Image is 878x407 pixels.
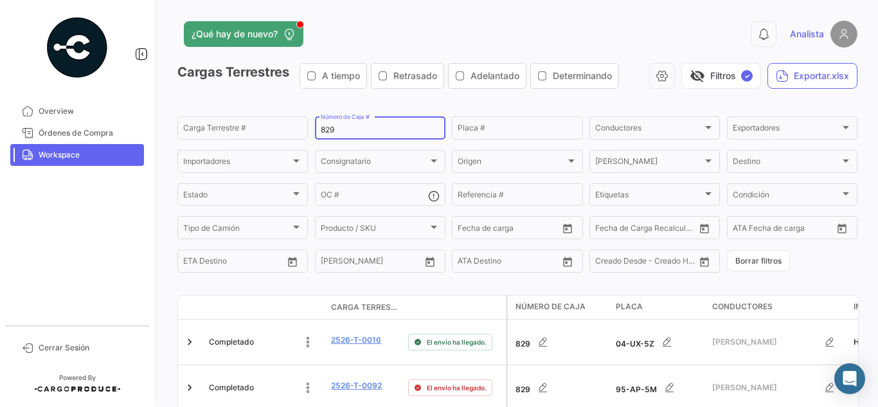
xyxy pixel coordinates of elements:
[458,258,497,267] input: ATA Desde
[712,336,817,348] span: [PERSON_NAME]
[183,159,291,168] span: Importadores
[321,225,428,234] span: Producto / SKU
[627,225,675,234] input: Hasta
[595,225,618,234] input: Desde
[611,296,707,319] datatable-header-cell: Placa
[39,105,139,117] span: Overview
[458,159,565,168] span: Origen
[45,15,109,80] img: powered-by.png
[690,68,705,84] span: visibility_off
[727,250,790,271] button: Borrar filtros
[830,21,857,48] img: placeholder-user.png
[616,329,702,355] div: 04-UX-5Z
[427,337,487,347] span: El envío ha llegado.
[393,69,437,82] span: Retrasado
[733,192,840,201] span: Condición
[515,329,605,355] div: 829
[558,219,577,238] button: Open calendar
[192,28,278,41] span: ¿Qué hay de nuevo?
[372,64,443,88] button: Retrasado
[10,144,144,166] a: Workspace
[506,258,553,267] input: ATA Hasta
[326,296,403,318] datatable-header-cell: Carga Terrestre #
[331,334,381,346] a: 2526-T-0016
[712,301,773,312] span: Conductores
[215,258,263,267] input: Hasta
[767,63,857,89] button: Exportar.xlsx
[490,225,537,234] input: Hasta
[458,225,481,234] input: Desde
[39,127,139,139] span: Órdenes de Compra
[531,64,618,88] button: Determinando
[39,149,139,161] span: Workspace
[553,69,612,82] span: Determinando
[508,296,611,319] datatable-header-cell: Número de Caja
[353,258,400,267] input: Hasta
[616,375,702,401] div: 95-AP-5M
[733,125,840,134] span: Exportadores
[832,219,852,238] button: Open calendar
[595,125,703,134] span: Conductores
[183,192,291,201] span: Estado
[707,296,848,319] datatable-header-cell: Conductores
[183,381,196,394] a: Expand/Collapse Row
[790,28,824,41] span: Analista
[515,301,586,312] span: Número de Caja
[515,375,605,401] div: 829
[283,252,302,271] button: Open calendar
[648,258,695,267] input: Creado Hasta
[781,225,829,234] input: ATA Hasta
[427,383,487,393] span: El envío ha llegado.
[331,302,398,313] span: Carga Terrestre #
[420,252,440,271] button: Open calendar
[331,380,382,392] a: 2526-T-0092
[681,63,761,89] button: visibility_offFiltros✓
[449,64,526,88] button: Adelantado
[321,258,344,267] input: Desde
[39,342,139,354] span: Cerrar Sesión
[209,336,254,348] span: Completado
[322,69,360,82] span: A tiempo
[712,382,817,393] span: [PERSON_NAME]
[595,192,703,201] span: Etiquetas
[184,21,303,47] button: ¿Qué hay de nuevo?
[733,225,772,234] input: ATA Desde
[177,63,623,89] h3: Cargas Terrestres
[183,225,291,234] span: Tipo de Camión
[741,70,753,82] span: ✓
[595,258,639,267] input: Creado Desde
[403,302,506,312] datatable-header-cell: Delay Status
[834,363,865,394] div: Abrir Intercom Messenger
[616,301,643,312] span: Placa
[733,159,840,168] span: Destino
[10,100,144,122] a: Overview
[595,159,703,168] span: [PERSON_NAME]
[183,336,196,348] a: Expand/Collapse Row
[695,252,714,271] button: Open calendar
[300,64,366,88] button: A tiempo
[204,302,326,312] datatable-header-cell: Estado
[695,219,714,238] button: Open calendar
[558,252,577,271] button: Open calendar
[470,69,519,82] span: Adelantado
[183,258,206,267] input: Desde
[209,382,254,393] span: Completado
[10,122,144,144] a: Órdenes de Compra
[321,159,428,168] span: Consignatario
